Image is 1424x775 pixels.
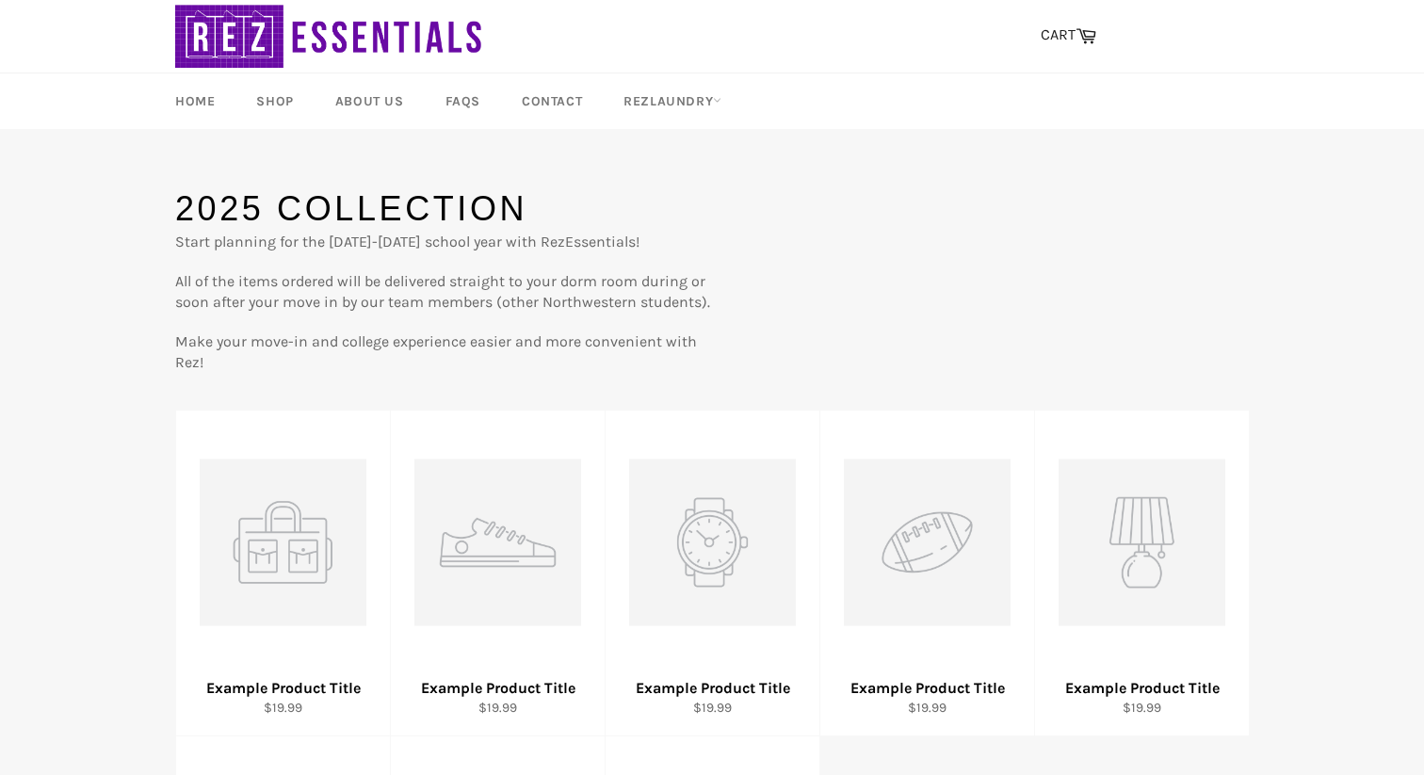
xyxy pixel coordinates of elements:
a: FAQs [427,73,499,129]
div: $19.99 [403,699,593,717]
a: Example Product Title $19.99 [605,411,819,736]
h1: 2025 Collection [175,186,712,233]
a: Example Product Title $19.99 [175,411,390,736]
div: Example Product Title [188,678,379,699]
div: $19.99 [1047,699,1238,717]
p: Start planning for the [DATE]-[DATE] school year with RezEssentials! [175,232,712,252]
a: Example Product Title $19.99 [819,411,1034,736]
div: $19.99 [188,699,379,717]
p: All of the items ordered will be delivered straight to your dorm room during or soon after your m... [175,271,712,313]
div: Example Product Title [1047,678,1238,699]
a: Example Product Title $19.99 [1034,411,1249,736]
a: CART [1031,16,1106,56]
a: About Us [316,73,423,129]
a: Example Product Title $19.99 [390,411,605,736]
p: Make your move-in and college experience easier and more convenient with Rez! [175,331,712,373]
a: Shop [237,73,312,129]
a: Contact [503,73,601,129]
div: Example Product Title [403,678,593,699]
a: Home [156,73,234,129]
a: RezLaundry [605,73,740,129]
